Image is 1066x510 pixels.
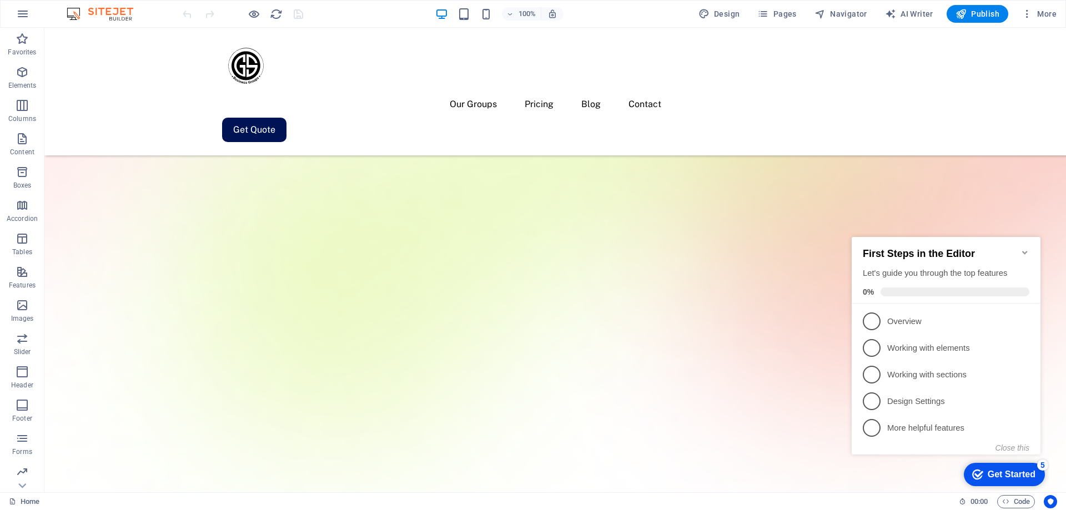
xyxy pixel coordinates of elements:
[64,7,147,21] img: Editor Logo
[12,248,32,256] p: Tables
[753,5,801,23] button: Pages
[13,181,32,190] p: Boxes
[40,148,173,160] p: Working with sections
[11,381,33,390] p: Header
[16,47,182,58] div: Let's guide you through the top features
[956,8,999,19] span: Publish
[270,8,283,21] i: Reload page
[269,7,283,21] button: reload
[4,87,193,114] li: Overview
[40,95,173,107] p: Overview
[947,5,1008,23] button: Publish
[140,249,188,259] div: Get Started
[502,7,541,21] button: 100%
[8,114,36,123] p: Columns
[11,314,34,323] p: Images
[148,223,182,231] button: Close this
[4,114,193,140] li: Working with elements
[8,81,37,90] p: Elements
[547,9,557,19] i: On resize automatically adjust zoom level to fit chosen device.
[40,175,173,186] p: Design Settings
[190,239,201,250] div: 5
[1022,8,1057,19] span: More
[997,495,1035,508] button: Code
[12,447,32,456] p: Forms
[9,495,39,508] a: Click to cancel selection. Double-click to open Pages
[4,140,193,167] li: Working with sections
[4,167,193,194] li: Design Settings
[698,8,740,19] span: Design
[978,497,980,506] span: :
[16,27,182,39] h2: First Steps in the Editor
[117,242,198,265] div: Get Started 5 items remaining, 0% complete
[8,48,36,57] p: Favorites
[12,414,32,423] p: Footer
[1044,495,1057,508] button: Usercentrics
[1017,5,1061,23] button: More
[810,5,872,23] button: Navigator
[16,67,33,75] span: 0%
[885,8,933,19] span: AI Writer
[959,495,988,508] h6: Session time
[971,495,988,508] span: 00 00
[757,8,796,19] span: Pages
[173,27,182,36] div: Minimize checklist
[694,5,745,23] div: Design (Ctrl+Alt+Y)
[694,5,745,23] button: Design
[40,201,173,213] p: More helpful features
[14,347,31,356] p: Slider
[519,7,536,21] h6: 100%
[814,8,867,19] span: Navigator
[7,214,38,223] p: Accordion
[1002,495,1030,508] span: Code
[881,5,938,23] button: AI Writer
[247,7,260,21] button: Click here to leave preview mode and continue editing
[4,194,193,220] li: More helpful features
[40,122,173,133] p: Working with elements
[10,148,34,156] p: Content
[9,281,36,290] p: Features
